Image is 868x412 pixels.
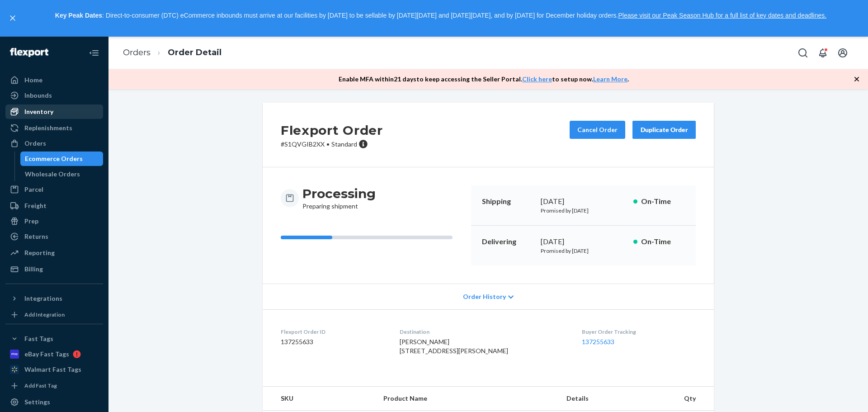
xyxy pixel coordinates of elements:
[24,76,42,85] div: Home
[24,217,38,226] div: Prep
[559,387,659,411] th: Details
[24,185,43,194] div: Parcel
[5,214,103,228] a: Prep
[641,237,685,247] p: On-Time
[20,167,104,181] a: Wholesale Orders
[582,328,696,336] dt: Buyer Order Tracking
[5,262,103,276] a: Billing
[482,196,533,207] p: Shipping
[24,91,52,100] div: Inbounds
[8,14,17,23] button: close,
[281,337,385,346] dd: 137255633
[541,247,626,255] p: Promised by [DATE]
[24,311,65,318] div: Add Integration
[123,47,151,57] a: Orders
[20,6,38,14] span: Chat
[814,44,832,62] button: Open notifications
[281,140,383,149] p: # S1QVGIB2XX
[541,237,626,247] div: [DATE]
[5,73,103,87] a: Home
[24,398,50,407] div: Settings
[376,387,560,411] th: Product Name
[5,309,103,320] a: Add Integration
[482,237,533,247] p: Delivering
[5,246,103,260] a: Reporting
[5,121,103,135] a: Replenishments
[5,136,103,151] a: Orders
[5,199,103,213] a: Freight
[541,196,626,207] div: [DATE]
[463,292,506,301] span: Order History
[582,338,614,346] a: 137255633
[5,380,103,391] a: Add Fast Tag
[400,328,568,336] dt: Destination
[5,88,103,103] a: Inbounds
[522,75,552,83] a: Click here
[24,248,55,257] div: Reporting
[55,12,102,19] strong: Key Peak Dates
[326,140,330,148] span: •
[794,44,812,62] button: Open Search Box
[302,185,376,211] div: Preparing shipment
[20,152,104,166] a: Ecommerce Orders
[10,48,48,57] img: Flexport logo
[24,107,53,116] div: Inventory
[281,121,383,140] h2: Flexport Order
[5,182,103,197] a: Parcel
[24,123,72,133] div: Replenishments
[834,44,852,62] button: Open account menu
[331,140,357,148] span: Standard
[25,170,80,179] div: Wholesale Orders
[281,328,385,336] dt: Flexport Order ID
[22,8,860,24] p: : Direct-to-consumer (DTC) eCommerce inbounds must arrive at our facilities by [DATE] to be sella...
[302,185,376,202] h3: Processing
[24,294,62,303] div: Integrations
[24,232,48,241] div: Returns
[24,334,53,343] div: Fast Tags
[24,382,57,389] div: Add Fast Tag
[24,365,81,374] div: Walmart Fast Tags
[659,387,714,411] th: Qty
[263,387,376,411] th: SKU
[618,12,826,19] a: Please visit our Peak Season Hub for a full list of key dates and deadlines.
[5,229,103,244] a: Returns
[632,121,696,139] button: Duplicate Order
[5,104,103,119] a: Inventory
[593,75,627,83] a: Learn More
[5,395,103,409] a: Settings
[168,47,222,57] a: Order Detail
[5,362,103,377] a: Walmart Fast Tags
[641,196,685,207] p: On-Time
[116,39,229,66] ol: breadcrumbs
[24,350,69,359] div: eBay Fast Tags
[5,347,103,361] a: eBay Fast Tags
[5,291,103,306] button: Integrations
[24,139,46,148] div: Orders
[339,75,629,84] p: Enable MFA within 21 days to keep accessing the Seller Portal. to setup now. .
[25,154,83,163] div: Ecommerce Orders
[541,207,626,214] p: Promised by [DATE]
[400,338,508,355] span: [PERSON_NAME] [STREET_ADDRESS][PERSON_NAME]
[570,121,625,139] button: Cancel Order
[640,125,688,134] div: Duplicate Order
[5,331,103,346] button: Fast Tags
[85,44,103,62] button: Close Navigation
[24,201,47,210] div: Freight
[24,265,43,274] div: Billing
